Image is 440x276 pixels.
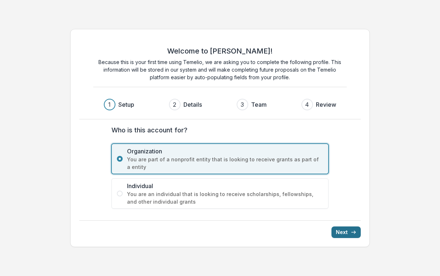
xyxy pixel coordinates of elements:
[331,226,361,238] button: Next
[251,100,267,109] h3: Team
[127,147,323,156] span: Organization
[316,100,336,109] h3: Review
[118,100,134,109] h3: Setup
[305,100,309,109] div: 4
[167,47,272,55] h2: Welcome to [PERSON_NAME]!
[241,100,244,109] div: 3
[111,125,324,135] label: Who is this account for?
[127,190,323,205] span: You are an individual that is looking to receive scholarships, fellowships, and other individual ...
[93,58,347,81] p: Because this is your first time using Temelio, we are asking you to complete the following profil...
[108,100,111,109] div: 1
[127,182,323,190] span: Individual
[173,100,176,109] div: 2
[127,156,323,171] span: You are part of a nonprofit entity that is looking to receive grants as part of a entity
[183,100,202,109] h3: Details
[104,99,336,110] div: Progress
